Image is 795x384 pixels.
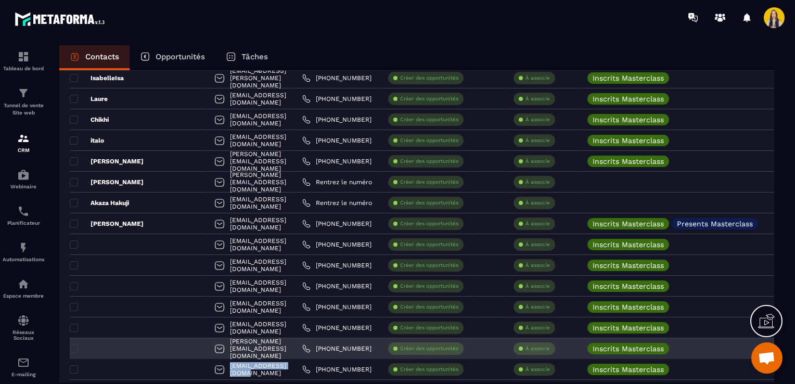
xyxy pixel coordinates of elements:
[70,199,129,207] p: Akaza Hakuji
[593,95,664,103] p: Inscrits Masterclass
[751,342,783,374] div: Ouvrir le chat
[3,184,44,189] p: Webinaire
[400,262,458,269] p: Créer des opportunités
[3,79,44,124] a: formationformationTunnel de vente Site web
[17,314,30,327] img: social-network
[15,9,108,29] img: logo
[17,169,30,181] img: automations
[400,74,458,82] p: Créer des opportunités
[3,197,44,234] a: schedulerschedulerPlanificateur
[17,50,30,63] img: formation
[3,161,44,197] a: automationsautomationsWebinaire
[130,45,215,70] a: Opportunités
[70,74,124,82] p: IsabelleIsa
[593,303,664,311] p: Inscrits Masterclass
[400,95,458,103] p: Créer des opportunités
[17,87,30,99] img: formation
[156,52,205,61] p: Opportunités
[525,324,550,331] p: À associe
[400,199,458,207] p: Créer des opportunités
[70,136,104,145] p: italo
[400,116,458,123] p: Créer des opportunités
[593,241,664,248] p: Inscrits Masterclass
[593,283,664,290] p: Inscrits Masterclass
[400,283,458,290] p: Créer des opportunités
[3,220,44,226] p: Planificateur
[525,345,550,352] p: À associe
[241,52,268,61] p: Tâches
[302,303,371,311] a: [PHONE_NUMBER]
[400,220,458,227] p: Créer des opportunités
[3,270,44,306] a: automationsautomationsEspace membre
[593,158,664,165] p: Inscrits Masterclass
[400,158,458,165] p: Créer des opportunités
[3,66,44,71] p: Tableau de bord
[3,293,44,299] p: Espace membre
[70,220,144,228] p: [PERSON_NAME]
[400,345,458,352] p: Créer des opportunités
[3,329,44,341] p: Réseaux Sociaux
[400,241,458,248] p: Créer des opportunités
[3,372,44,377] p: E-mailing
[85,52,119,61] p: Contacts
[677,220,753,227] p: Presents Masterclass
[525,241,550,248] p: À associe
[400,366,458,373] p: Créer des opportunités
[70,116,109,124] p: Chikhi
[215,45,278,70] a: Tâches
[593,74,664,82] p: Inscrits Masterclass
[525,178,550,186] p: À associe
[17,241,30,254] img: automations
[302,261,371,270] a: [PHONE_NUMBER]
[3,147,44,153] p: CRM
[525,366,550,373] p: À associe
[3,102,44,117] p: Tunnel de vente Site web
[3,43,44,79] a: formationformationTableau de bord
[400,178,458,186] p: Créer des opportunités
[593,262,664,269] p: Inscrits Masterclass
[302,344,371,353] a: [PHONE_NUMBER]
[302,74,371,82] a: [PHONE_NUMBER]
[17,356,30,369] img: email
[70,157,144,165] p: [PERSON_NAME]
[17,278,30,290] img: automations
[593,116,664,123] p: Inscrits Masterclass
[302,220,371,228] a: [PHONE_NUMBER]
[3,234,44,270] a: automationsautomationsAutomatisations
[3,257,44,262] p: Automatisations
[400,137,458,144] p: Créer des opportunités
[525,199,550,207] p: À associe
[3,124,44,161] a: formationformationCRM
[525,137,550,144] p: À associe
[525,74,550,82] p: À associe
[17,205,30,217] img: scheduler
[302,136,371,145] a: [PHONE_NUMBER]
[525,116,550,123] p: À associe
[70,95,108,103] p: Laure
[400,303,458,311] p: Créer des opportunités
[59,45,130,70] a: Contacts
[70,178,144,186] p: [PERSON_NAME]
[302,157,371,165] a: [PHONE_NUMBER]
[525,262,550,269] p: À associe
[525,158,550,165] p: À associe
[302,116,371,124] a: [PHONE_NUMBER]
[302,240,371,249] a: [PHONE_NUMBER]
[302,365,371,374] a: [PHONE_NUMBER]
[3,306,44,349] a: social-networksocial-networkRéseaux Sociaux
[525,283,550,290] p: À associe
[400,324,458,331] p: Créer des opportunités
[302,95,371,103] a: [PHONE_NUMBER]
[593,220,664,227] p: Inscrits Masterclass
[593,137,664,144] p: Inscrits Masterclass
[593,324,664,331] p: Inscrits Masterclass
[593,366,664,373] p: Inscrits Masterclass
[525,303,550,311] p: À associe
[17,132,30,145] img: formation
[525,220,550,227] p: À associe
[593,345,664,352] p: Inscrits Masterclass
[302,282,371,290] a: [PHONE_NUMBER]
[302,324,371,332] a: [PHONE_NUMBER]
[525,95,550,103] p: À associe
